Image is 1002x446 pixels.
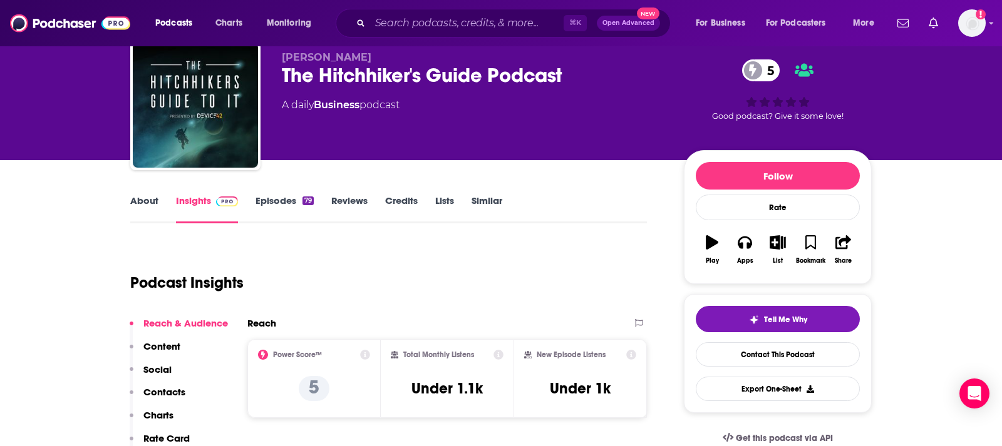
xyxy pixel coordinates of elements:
p: Rate Card [143,432,190,444]
button: open menu [758,13,844,33]
img: User Profile [958,9,986,37]
div: Apps [737,257,753,265]
button: Bookmark [794,227,827,272]
h2: New Episode Listens [537,350,606,359]
span: More [853,14,874,32]
button: Export One-Sheet [696,377,860,401]
p: Charts [143,409,173,421]
h2: Reach [247,317,276,329]
button: Social [130,363,172,387]
a: Reviews [331,195,368,223]
a: Show notifications dropdown [892,13,914,34]
a: Lists [435,195,454,223]
span: Logged in as TeemsPR [958,9,986,37]
span: Charts [215,14,242,32]
button: Charts [130,409,173,432]
div: Open Intercom Messenger [959,378,989,408]
button: Content [130,340,180,363]
button: open menu [844,13,890,33]
div: 5Good podcast? Give it some love! [684,51,872,129]
input: Search podcasts, credits, & more... [370,13,564,33]
span: New [637,8,659,19]
div: A daily podcast [282,98,400,113]
p: Social [143,363,172,375]
a: Business [314,99,359,111]
button: Follow [696,162,860,190]
button: open menu [258,13,328,33]
button: Contacts [130,386,185,409]
p: 5 [299,376,329,401]
div: Search podcasts, credits, & more... [348,9,683,38]
span: For Business [696,14,745,32]
a: Contact This Podcast [696,342,860,367]
button: open menu [687,13,761,33]
button: tell me why sparkleTell Me Why [696,306,860,332]
a: InsightsPodchaser Pro [176,195,238,223]
a: Credits [385,195,418,223]
span: For Podcasters [766,14,826,32]
img: Podchaser Pro [216,196,238,206]
a: Charts [207,13,250,33]
div: List [773,257,783,265]
a: Episodes79 [256,195,314,223]
h3: Under 1.1k [411,379,483,398]
svg: Add a profile image [976,9,986,19]
p: Contacts [143,386,185,398]
h1: Podcast Insights [130,273,244,292]
div: Play [706,257,719,265]
span: [PERSON_NAME] [282,51,371,63]
button: Show profile menu [958,9,986,37]
span: ⌘ K [564,15,587,31]
div: 79 [302,196,314,205]
img: tell me why sparkle [749,315,759,325]
button: List [762,227,794,272]
span: Get this podcast via API [736,433,833,443]
h2: Total Monthly Listens [403,350,474,359]
img: The Hitchhiker's Guide Podcast [133,43,258,168]
span: 5 [755,59,780,81]
button: open menu [147,13,209,33]
span: Monitoring [267,14,311,32]
span: Open Advanced [602,20,654,26]
a: About [130,195,158,223]
p: Reach & Audience [143,317,228,329]
button: Play [696,227,728,272]
div: Bookmark [796,257,825,265]
h2: Power Score™ [273,350,322,359]
span: Good podcast? Give it some love! [712,111,844,121]
button: Reach & Audience [130,317,228,340]
a: Similar [472,195,502,223]
a: 5 [742,59,780,81]
button: Share [827,227,860,272]
img: Podchaser - Follow, Share and Rate Podcasts [10,11,130,35]
div: Share [835,257,852,265]
div: Rate [696,195,860,220]
button: Apps [728,227,761,272]
h3: Under 1k [550,379,611,398]
span: Podcasts [155,14,192,32]
span: Tell Me Why [764,315,807,325]
a: Show notifications dropdown [924,13,943,34]
button: Open AdvancedNew [597,16,660,31]
p: Content [143,340,180,352]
